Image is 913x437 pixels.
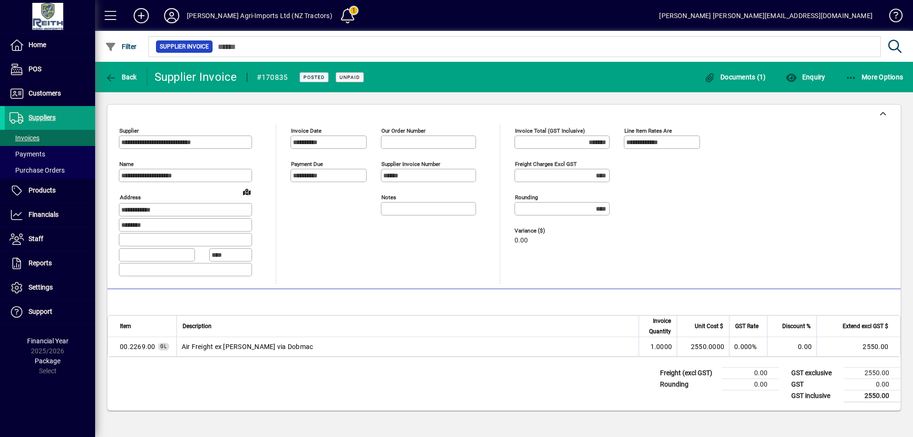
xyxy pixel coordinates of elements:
mat-label: Line item rates are [624,127,672,134]
td: 0.00 [722,367,779,379]
span: Enquiry [786,73,825,81]
td: GST [787,379,844,390]
td: 2550.0000 [677,337,729,356]
span: Financial Year [27,337,68,345]
button: Filter [103,38,139,55]
span: Home [29,41,46,49]
td: 2550.00 [816,337,900,356]
mat-label: Invoice Total (GST inclusive) [515,127,585,134]
div: #170835 [257,70,288,85]
td: 0.00 [767,337,816,356]
span: Financials [29,211,58,218]
button: Documents (1) [702,68,768,86]
a: Financials [5,203,95,227]
mat-label: Payment due [291,161,323,167]
span: GST Rate [735,321,758,331]
button: Back [103,68,139,86]
span: Suppliers [29,114,56,121]
a: Support [5,300,95,324]
td: Rounding [655,379,722,390]
a: Home [5,33,95,57]
a: POS [5,58,95,81]
span: More Options [845,73,903,81]
mat-label: Rounding [515,194,538,201]
span: Description [183,321,212,331]
span: Posted [303,74,325,80]
span: Unpaid [340,74,360,80]
span: Filter [105,43,137,50]
span: Package [35,357,60,365]
span: Payments [10,150,45,158]
span: Invoice Quantity [645,316,671,337]
td: 2550.00 [844,367,901,379]
a: Staff [5,227,95,251]
td: Freight (excl GST) [655,367,722,379]
span: Purchase Orders [10,166,65,174]
app-page-header-button: Back [95,68,147,86]
span: 0.00 [515,237,528,244]
mat-label: Name [119,161,134,167]
span: Settings [29,283,53,291]
span: GL [160,344,167,349]
span: Customers [29,89,61,97]
td: Air Freight ex [PERSON_NAME] via Dobmac [176,337,639,356]
span: Invoices [10,134,39,142]
span: Variance ($) [515,228,572,234]
a: View on map [239,184,254,199]
a: Customers [5,82,95,106]
button: Profile [156,7,187,24]
td: 0.00 [722,379,779,390]
span: Freight - International [120,342,155,351]
span: Documents (1) [704,73,766,81]
a: Purchase Orders [5,162,95,178]
a: Products [5,179,95,203]
span: Products [29,186,56,194]
mat-label: Invoice date [291,127,321,134]
span: Item [120,321,131,331]
button: More Options [843,68,906,86]
span: Supplier Invoice [160,42,209,51]
span: Back [105,73,137,81]
mat-label: Freight charges excl GST [515,161,577,167]
span: Unit Cost $ [695,321,723,331]
td: 0.000% [729,337,767,356]
a: Settings [5,276,95,300]
a: Knowledge Base [882,2,901,33]
td: 2550.00 [844,390,901,402]
mat-label: Supplier invoice number [381,161,440,167]
a: Payments [5,146,95,162]
span: Extend excl GST $ [843,321,888,331]
span: Discount % [782,321,811,331]
td: GST exclusive [787,367,844,379]
a: Invoices [5,130,95,146]
span: Staff [29,235,43,243]
mat-label: Supplier [119,127,139,134]
span: Reports [29,259,52,267]
button: Enquiry [783,68,827,86]
span: Support [29,308,52,315]
td: GST inclusive [787,390,844,402]
button: Add [126,7,156,24]
a: Reports [5,252,95,275]
td: 0.00 [844,379,901,390]
div: [PERSON_NAME] Agri-Imports Ltd (NZ Tractors) [187,8,332,23]
div: Supplier Invoice [155,69,237,85]
mat-label: Our order number [381,127,426,134]
span: POS [29,65,41,73]
td: 1.0000 [639,337,677,356]
mat-label: Notes [381,194,396,201]
div: [PERSON_NAME] [PERSON_NAME][EMAIL_ADDRESS][DOMAIN_NAME] [659,8,873,23]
